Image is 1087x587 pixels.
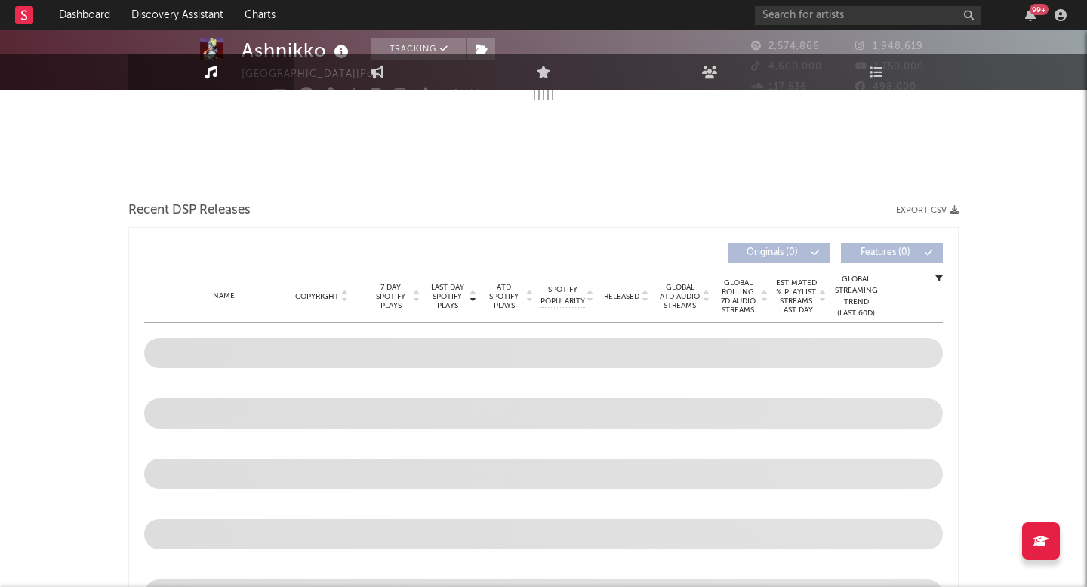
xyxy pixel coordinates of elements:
span: 2,574,866 [751,41,820,51]
span: 7 Day Spotify Plays [371,283,411,310]
span: Features ( 0 ) [851,248,920,257]
span: Recent DSP Releases [128,201,251,220]
span: Global ATD Audio Streams [659,283,701,310]
button: 99+ [1025,9,1036,21]
span: Spotify Popularity [540,284,585,307]
div: 99 + [1030,4,1049,15]
div: Global Streaming Trend (Last 60D) [833,274,879,319]
button: Originals(0) [728,243,830,263]
button: Tracking [371,38,466,60]
span: 1,948,619 [855,41,923,51]
span: ATD Spotify Plays [484,283,524,310]
span: Originals ( 0 ) [737,248,807,257]
div: Ashnikko [242,38,353,63]
span: Released [604,292,639,301]
button: Edit [490,88,517,106]
span: Last Day Spotify Plays [427,283,467,310]
span: Copyright [295,292,339,301]
div: Name [174,290,273,302]
button: Export CSV [896,206,959,215]
span: Estimated % Playlist Streams Last Day [775,278,817,315]
input: Search for artists [755,6,981,25]
button: Features(0) [841,243,943,263]
span: Global Rolling 7D Audio Streams [717,278,759,315]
